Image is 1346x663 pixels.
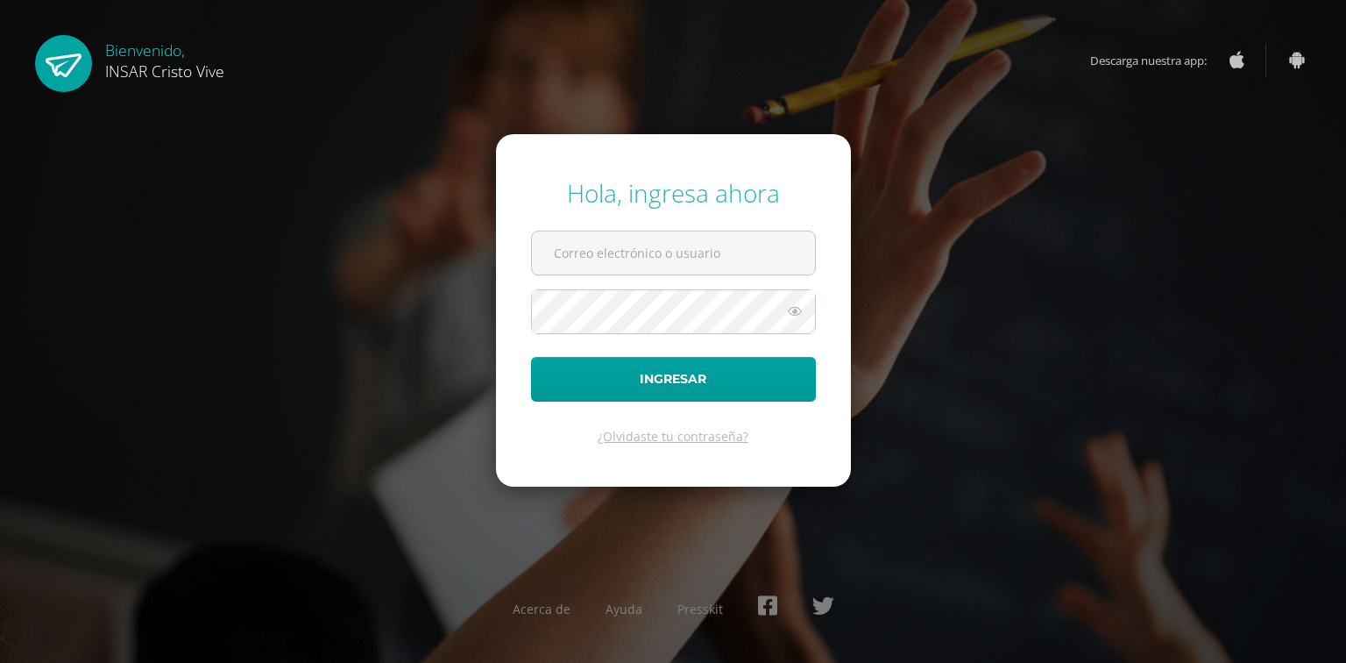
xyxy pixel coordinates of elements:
div: Bienvenido, [105,35,224,82]
a: Acerca de [513,601,570,617]
a: Presskit [677,601,723,617]
a: ¿Olvidaste tu contraseña? [598,428,748,445]
div: Hola, ingresa ahora [531,176,816,210]
input: Correo electrónico o usuario [532,232,815,274]
button: Ingresar [531,357,816,402]
span: Descarga nuestra app: [1090,44,1224,77]
a: Ayuda [606,601,642,617]
span: INSAR Cristo Vive [105,61,224,82]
